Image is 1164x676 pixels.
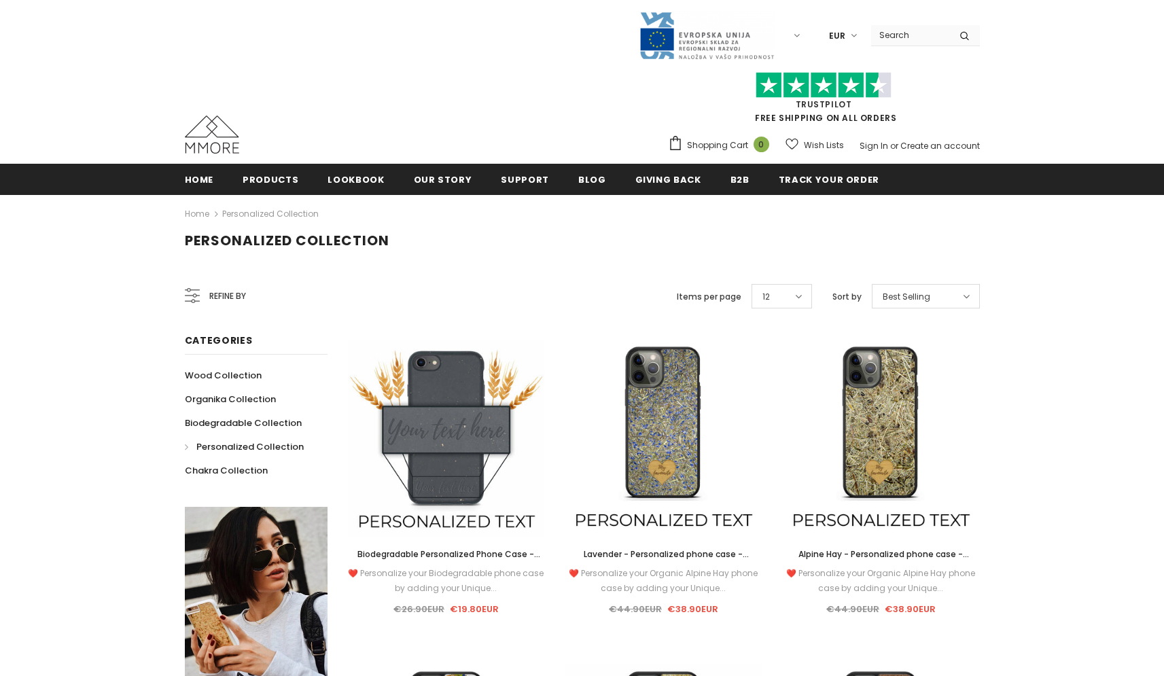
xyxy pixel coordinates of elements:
span: Wish Lists [804,139,844,152]
img: Javni Razpis [639,11,775,60]
a: Wood Collection [185,363,262,387]
a: Shopping Cart 0 [668,135,776,156]
span: Organika Collection [185,393,276,406]
span: €38.90EUR [885,603,936,616]
span: 12 [762,290,770,304]
a: Biodegradable Personalized Phone Case - Black [348,547,545,562]
span: Alpine Hay - Personalized phone case - Personalized gift [798,548,969,575]
label: Sort by [832,290,862,304]
span: Blog [578,173,606,186]
span: B2B [730,173,749,186]
a: B2B [730,164,749,194]
span: €26.90EUR [393,603,444,616]
a: Chakra Collection [185,459,268,482]
span: Lavender - Personalized phone case - Personalized gift [584,548,749,575]
span: 0 [754,137,769,152]
span: Home [185,173,214,186]
span: €19.80EUR [450,603,499,616]
span: Our Story [414,173,472,186]
img: MMORE Cases [185,115,239,154]
a: Home [185,164,214,194]
a: Alpine Hay - Personalized phone case - Personalized gift [782,547,979,562]
a: Trustpilot [796,99,852,110]
span: Categories [185,334,253,347]
a: Track your order [779,164,879,194]
span: Refine by [209,289,246,304]
a: Create an account [900,140,980,152]
span: Track your order [779,173,879,186]
a: Our Story [414,164,472,194]
a: Sign In [860,140,888,152]
label: Items per page [677,290,741,304]
a: Lavender - Personalized phone case - Personalized gift [565,547,762,562]
a: support [501,164,549,194]
a: Products [243,164,298,194]
div: ❤️ Personalize your Organic Alpine Hay phone case by adding your Unique... [782,566,979,596]
div: ❤️ Personalize your Biodegradable phone case by adding your Unique... [348,566,545,596]
span: Chakra Collection [185,464,268,477]
a: Personalized Collection [185,435,304,459]
div: ❤️ Personalize your Organic Alpine Hay phone case by adding your Unique... [565,566,762,596]
span: Personalized Collection [185,231,389,250]
span: Biodegradable Personalized Phone Case - Black [357,548,540,575]
a: Lookbook [328,164,384,194]
span: €44.90EUR [826,603,879,616]
span: Products [243,173,298,186]
span: €44.90EUR [609,603,662,616]
span: Giving back [635,173,701,186]
a: Giving back [635,164,701,194]
span: EUR [829,29,845,43]
span: Best Selling [883,290,930,304]
span: Shopping Cart [687,139,748,152]
a: Javni Razpis [639,29,775,41]
a: Home [185,206,209,222]
input: Search Site [871,25,949,45]
span: support [501,173,549,186]
img: Trust Pilot Stars [756,72,892,99]
span: Personalized Collection [196,440,304,453]
a: Biodegradable Collection [185,411,302,435]
span: Wood Collection [185,369,262,382]
span: €38.90EUR [667,603,718,616]
a: Personalized Collection [222,208,319,219]
span: FREE SHIPPING ON ALL ORDERS [668,78,980,124]
a: Organika Collection [185,387,276,411]
span: Biodegradable Collection [185,416,302,429]
a: Wish Lists [786,133,844,157]
span: or [890,140,898,152]
a: Blog [578,164,606,194]
span: Lookbook [328,173,384,186]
